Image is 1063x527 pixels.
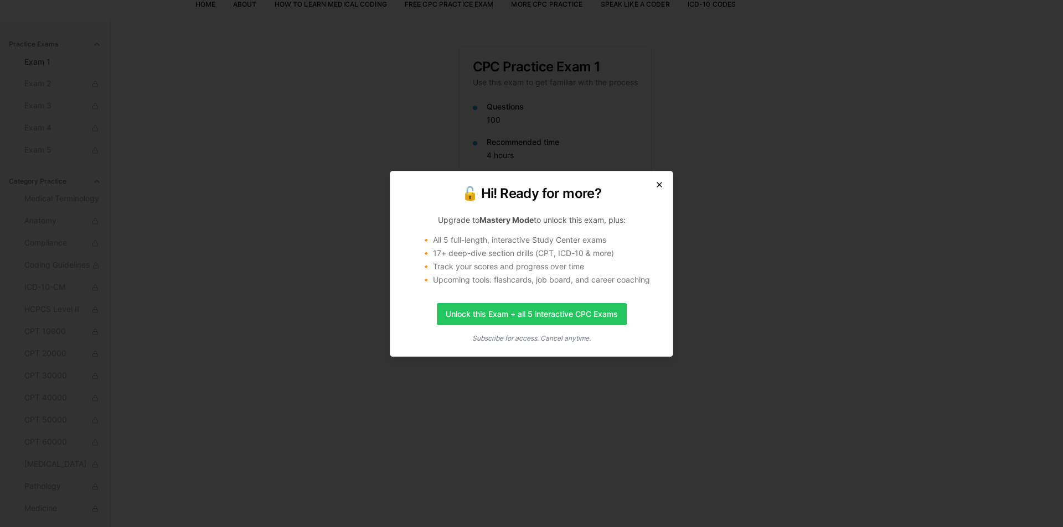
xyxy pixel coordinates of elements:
[472,334,591,342] i: Subscribe for access. Cancel anytime.
[479,215,534,225] strong: Mastery Mode
[421,261,659,272] li: 🔸 Track your scores and progress over time
[421,274,659,285] li: 🔸 Upcoming tools: flashcards, job board, and career coaching
[421,248,659,259] li: 🔸 17+ deep-dive section drills (CPT, ICD-10 & more)
[437,303,627,325] a: Unlock this Exam + all 5 interactive CPC Exams
[404,185,659,202] h2: 🔓 Hi! Ready for more?
[421,234,659,246] li: 🔸 All 5 full-length, interactive Study Center exams
[404,215,659,226] p: Upgrade to to unlock this exam, plus:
